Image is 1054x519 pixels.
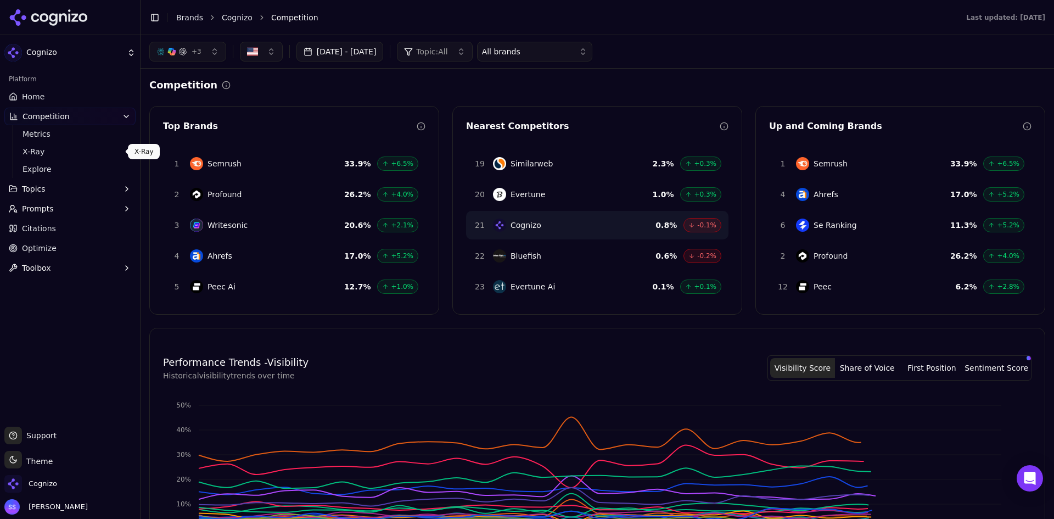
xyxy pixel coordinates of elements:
[466,120,720,133] div: Nearest Competitors
[23,146,118,157] span: X-Ray
[190,188,203,201] img: Profound
[176,401,191,409] tspan: 50%
[796,219,809,232] img: Se Ranking
[776,158,789,169] span: 1
[776,189,789,200] span: 4
[796,249,809,263] img: Profound
[4,200,136,217] button: Prompts
[694,159,716,168] span: +0.3%
[208,189,242,200] span: Profound
[416,46,447,57] span: Topic: All
[814,250,848,261] span: Profound
[176,426,191,434] tspan: 40%
[170,189,183,200] span: 2
[694,190,716,199] span: +0.3%
[776,250,789,261] span: 2
[344,189,371,200] span: 26.2 %
[271,12,318,23] span: Competition
[22,203,54,214] span: Prompts
[391,282,413,291] span: +1.0%
[18,161,122,177] a: Explore
[190,280,203,293] img: Peec Ai
[653,281,674,292] span: 0.1 %
[697,221,716,230] span: -0.1%
[997,221,1019,230] span: +5.2%
[163,370,309,381] p: Historical visibility trends over time
[966,13,1045,22] div: Last updated: [DATE]
[4,259,136,277] button: Toolbox
[391,221,413,230] span: +2.1%
[655,250,677,261] span: 0.6 %
[796,280,809,293] img: Peec
[391,252,413,260] span: +5.2%
[23,164,118,175] span: Explore
[22,430,57,441] span: Support
[190,219,203,232] img: Writesonic
[170,220,183,231] span: 3
[964,358,1029,378] button: Sentiment Score
[18,144,122,159] a: X-Ray
[4,475,57,493] button: Open organization switcher
[493,249,506,263] img: Bluefish
[23,129,118,139] span: Metrics
[149,77,217,93] h2: Competition
[473,189,486,200] span: 20
[208,250,232,261] span: Ahrefs
[24,502,88,512] span: [PERSON_NAME]
[22,457,53,466] span: Theme
[653,158,674,169] span: 2.3 %
[493,157,506,170] img: Similarweb
[4,44,22,62] img: Cognizo
[18,126,122,142] a: Metrics
[776,220,789,231] span: 6
[814,220,857,231] span: Se Ranking
[176,500,191,508] tspan: 10%
[190,157,203,170] img: Semrush
[222,12,253,23] a: Cognizo
[176,13,203,22] a: Brands
[493,188,506,201] img: Evertune
[29,479,57,489] span: Cognizo
[208,220,248,231] span: Writesonic
[814,189,838,200] span: Ahrefs
[134,147,153,156] p: X-Ray
[344,158,371,169] span: 33.9 %
[296,42,384,62] button: [DATE] - [DATE]
[511,158,553,169] span: Similarweb
[4,108,136,125] button: Competition
[997,159,1019,168] span: +6.5%
[163,355,309,370] h4: Performance Trends - Visibility
[511,189,545,200] span: Evertune
[950,158,977,169] span: 33.9 %
[482,46,520,57] span: All brands
[170,281,183,292] span: 5
[653,189,674,200] span: 1.0 %
[391,190,413,199] span: +4.0%
[796,188,809,201] img: Ahrefs
[4,220,136,237] a: Citations
[4,239,136,257] a: Optimize
[22,243,57,254] span: Optimize
[4,499,88,515] button: Open user button
[344,220,371,231] span: 20.6 %
[22,223,56,234] span: Citations
[4,499,20,515] img: Salih Sağdilek
[170,250,183,261] span: 4
[900,358,965,378] button: First Position
[473,281,486,292] span: 23
[344,281,371,292] span: 12.7 %
[4,70,136,88] div: Platform
[247,46,258,57] img: United States
[770,358,835,378] button: Visibility Score
[192,47,201,56] span: + 3
[1017,465,1043,492] div: Open Intercom Messenger
[208,281,236,292] span: Peec Ai
[344,250,371,261] span: 17.0 %
[208,158,242,169] span: Semrush
[956,281,977,292] span: 6.2 %
[511,220,541,231] span: Cognizo
[950,250,977,261] span: 26.2 %
[997,252,1019,260] span: +4.0%
[4,88,136,105] a: Home
[776,281,789,292] span: 12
